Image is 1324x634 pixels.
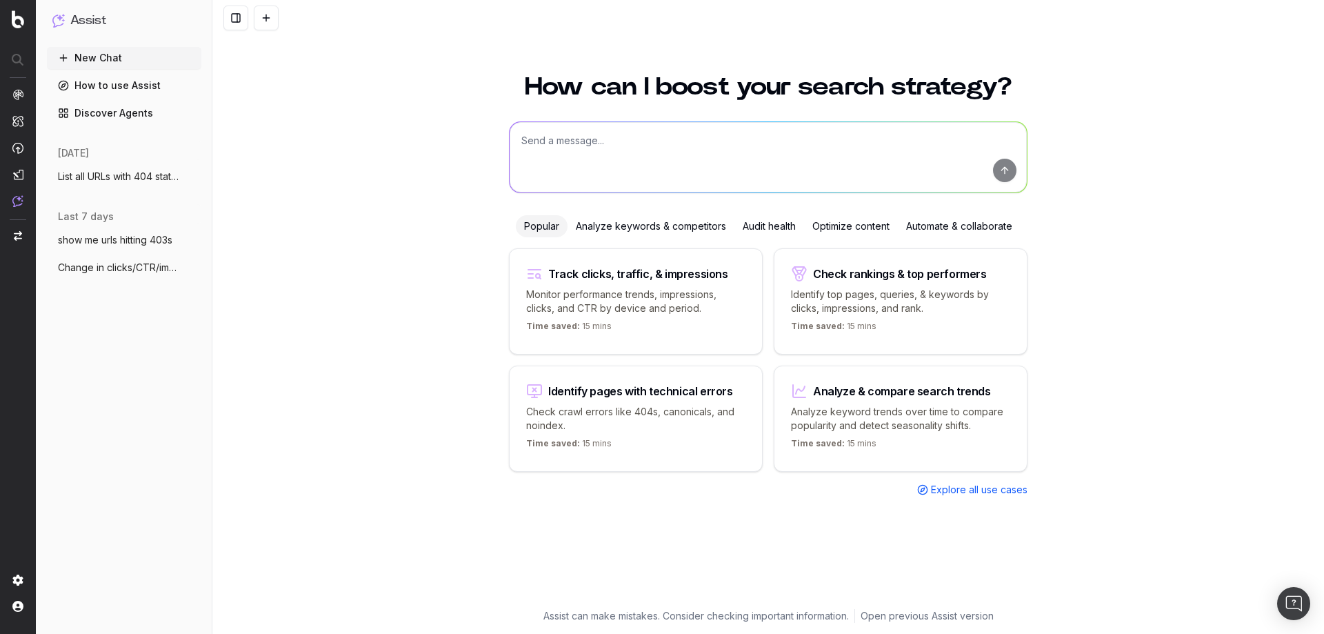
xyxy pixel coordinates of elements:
[47,75,201,97] a: How to use Assist
[12,169,23,180] img: Studio
[898,215,1021,237] div: Automate & collaborate
[516,215,568,237] div: Popular
[526,321,580,331] span: Time saved:
[861,609,994,623] a: Open previous Assist version
[813,268,987,279] div: Check rankings & top performers
[568,215,734,237] div: Analyze keywords & competitors
[931,483,1027,497] span: Explore all use cases
[52,14,65,27] img: Assist
[791,405,1010,433] p: Analyze keyword trends over time to compare popularity and detect seasonality shifts.
[58,261,179,275] span: Change in clicks/CTR/impressions over la
[47,102,201,124] a: Discover Agents
[12,575,23,586] img: Setting
[791,288,1010,315] p: Identify top pages, queries, & keywords by clicks, impressions, and rank.
[791,438,876,455] p: 15 mins
[12,142,23,154] img: Activation
[47,166,201,188] button: List all URLs with 404 status code from
[791,321,845,331] span: Time saved:
[12,89,23,100] img: Analytics
[526,438,612,455] p: 15 mins
[58,146,89,160] span: [DATE]
[509,75,1027,99] h1: How can I boost your search strategy?
[804,215,898,237] div: Optimize content
[734,215,804,237] div: Audit health
[14,231,22,241] img: Switch project
[548,386,733,397] div: Identify pages with technical errors
[526,438,580,448] span: Time saved:
[58,233,172,247] span: show me urls hitting 403s
[12,195,23,207] img: Assist
[58,170,179,184] span: List all URLs with 404 status code from
[12,10,24,28] img: Botify logo
[12,601,23,612] img: My account
[813,386,991,397] div: Analyze & compare search trends
[543,609,849,623] p: Assist can make mistakes. Consider checking important information.
[791,438,845,448] span: Time saved:
[526,288,745,315] p: Monitor performance trends, impressions, clicks, and CTR by device and period.
[917,483,1027,497] a: Explore all use cases
[548,268,728,279] div: Track clicks, traffic, & impressions
[52,11,196,30] button: Assist
[47,47,201,69] button: New Chat
[70,11,106,30] h1: Assist
[47,229,201,251] button: show me urls hitting 403s
[526,405,745,433] p: Check crawl errors like 404s, canonicals, and noindex.
[12,115,23,127] img: Intelligence
[791,321,876,337] p: 15 mins
[58,210,114,224] span: last 7 days
[526,321,612,337] p: 15 mins
[1277,587,1310,620] div: Open Intercom Messenger
[47,257,201,279] button: Change in clicks/CTR/impressions over la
